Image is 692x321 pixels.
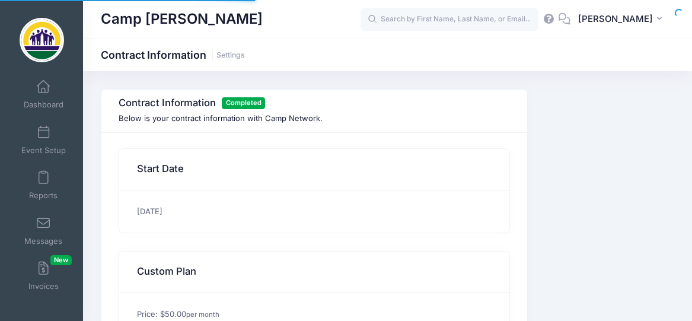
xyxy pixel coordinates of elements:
[101,49,245,61] h1: Contract Information
[15,119,72,161] a: Event Setup
[578,12,653,26] span: [PERSON_NAME]
[29,191,58,201] span: Reports
[137,309,492,320] p: Price: $50.00
[15,255,72,297] a: InvoicesNew
[15,74,72,115] a: Dashboard
[24,100,63,110] span: Dashboard
[137,255,196,288] h3: Custom Plan
[28,282,59,292] span: Invoices
[570,6,674,33] button: [PERSON_NAME]
[216,51,245,60] a: Settings
[24,236,62,246] span: Messages
[222,97,265,109] span: Completed
[186,310,219,319] small: per month
[20,18,64,62] img: Camp Helen Brachman
[21,145,66,155] span: Event Setup
[361,8,538,31] input: Search by First Name, Last Name, or Email...
[137,152,184,186] h3: Start Date
[119,113,510,125] p: Below is your contract information with Camp Network.
[119,190,509,233] div: [DATE]
[101,6,263,33] h1: Camp [PERSON_NAME]
[119,97,506,109] h3: Contract Information
[15,164,72,206] a: Reports
[15,210,72,252] a: Messages
[50,255,72,265] span: New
